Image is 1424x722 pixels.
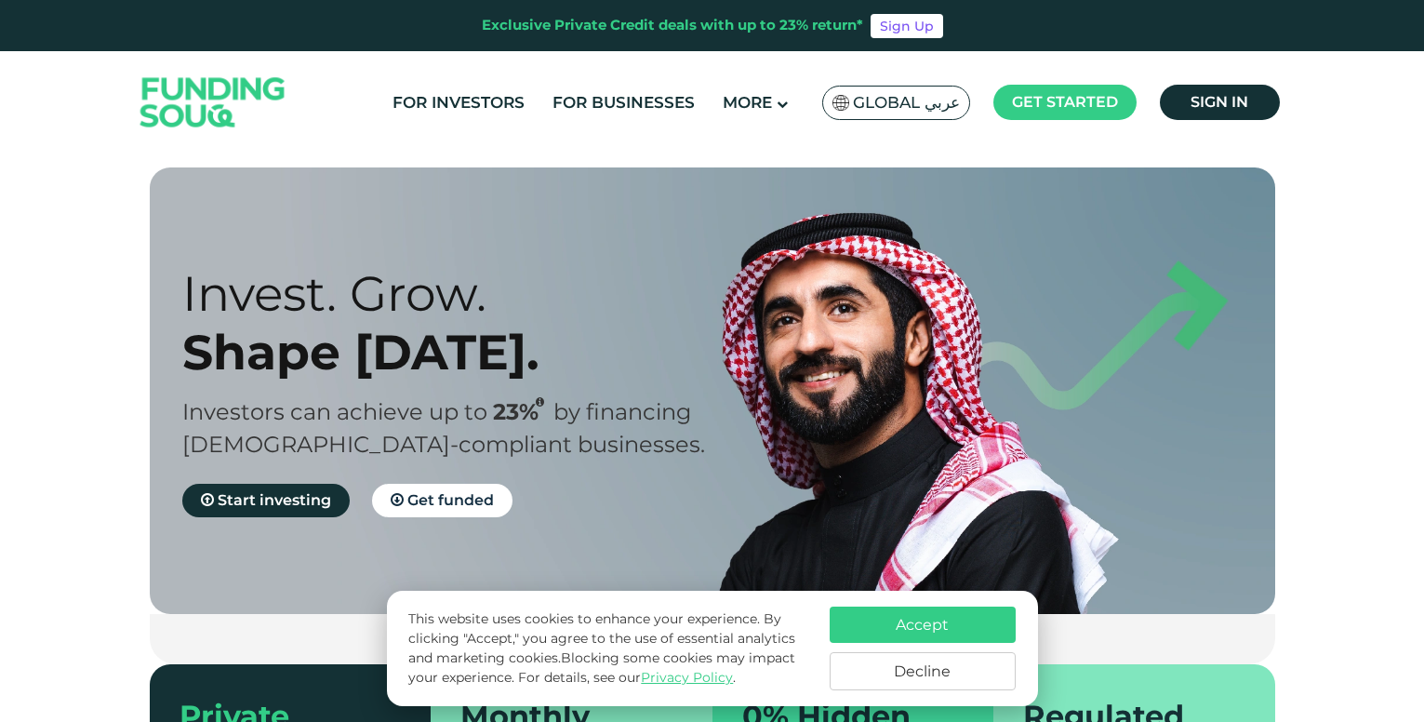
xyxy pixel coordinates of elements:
p: This website uses cookies to enhance your experience. By clicking "Accept," you agree to the use ... [408,609,810,688]
a: Sign Up [871,14,943,38]
a: For Investors [388,87,529,118]
span: For details, see our . [518,669,736,686]
span: Blocking some cookies may impact your experience. [408,649,795,686]
div: Invest. Grow. [182,264,745,323]
span: Global عربي [853,92,960,114]
img: SA Flag [832,95,849,111]
a: Privacy Policy [641,669,733,686]
a: Get funded [372,484,512,517]
span: Investors can achieve up to [182,398,487,425]
i: 23% IRR (expected) ~ 15% Net yield (expected) [536,397,544,408]
a: Sign in [1160,85,1280,120]
div: Shape [DATE]. [182,323,745,381]
img: Logo [122,56,304,150]
span: More [723,93,772,112]
span: Get started [1012,93,1118,111]
span: Sign in [1191,93,1248,111]
span: Start investing [218,491,331,509]
a: Start investing [182,484,350,517]
button: Decline [830,652,1016,690]
a: For Businesses [548,87,699,118]
div: Exclusive Private Credit deals with up to 23% return* [482,15,863,36]
span: Get funded [407,491,494,509]
button: Accept [830,607,1016,643]
span: 23% [493,398,553,425]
